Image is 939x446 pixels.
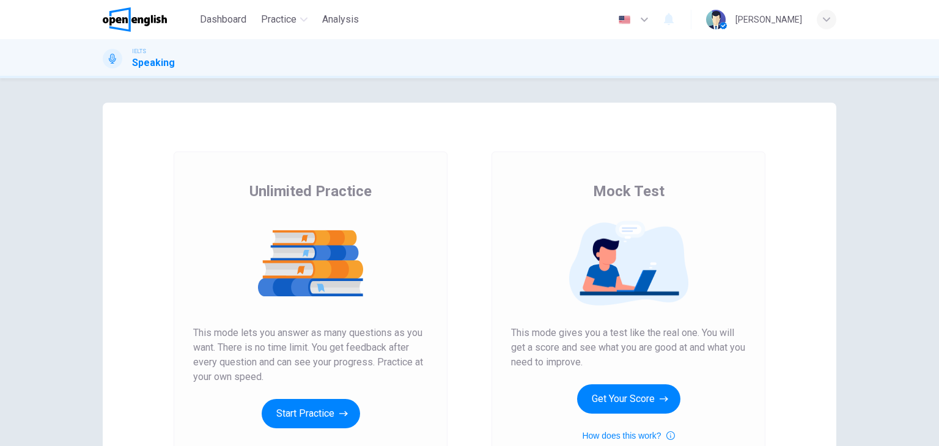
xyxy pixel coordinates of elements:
[577,384,680,414] button: Get Your Score
[103,7,195,32] a: OpenEnglish logo
[593,181,665,201] span: Mock Test
[706,10,726,29] img: Profile picture
[200,12,246,27] span: Dashboard
[617,15,632,24] img: en
[132,47,146,56] span: IELTS
[103,7,167,32] img: OpenEnglish logo
[511,326,746,370] span: This mode gives you a test like the real one. You will get a score and see what you are good at a...
[132,56,175,70] h1: Speaking
[582,428,674,443] button: How does this work?
[193,326,428,384] span: This mode lets you answer as many questions as you want. There is no time limit. You get feedback...
[322,12,359,27] span: Analysis
[735,12,802,27] div: [PERSON_NAME]
[262,399,360,428] button: Start Practice
[261,12,296,27] span: Practice
[195,9,251,31] button: Dashboard
[249,181,372,201] span: Unlimited Practice
[256,9,312,31] button: Practice
[317,9,364,31] button: Analysis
